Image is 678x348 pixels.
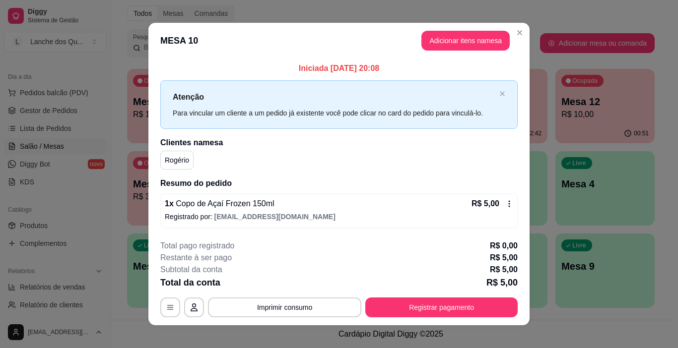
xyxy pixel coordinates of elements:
[490,252,518,264] p: R$ 5,00
[165,212,513,222] p: Registrado por:
[160,276,220,290] p: Total da conta
[214,213,336,221] span: [EMAIL_ADDRESS][DOMAIN_NAME]
[160,137,518,149] h2: Clientes na mesa
[208,297,361,317] button: Imprimir consumo
[160,240,234,252] p: Total pago registrado
[365,297,518,317] button: Registrar pagamento
[490,240,518,252] p: R$ 0,00
[165,198,274,210] p: 1 x
[173,91,495,103] p: Atenção
[160,264,222,276] p: Subtotal da conta
[421,31,510,51] button: Adicionar itens namesa
[512,25,528,41] button: Close
[160,252,232,264] p: Restante à ser pago
[173,108,495,118] div: Para vincular um cliente a um pedido já existente você pode clicar no card do pedido para vinculá...
[486,276,518,290] p: R$ 5,00
[490,264,518,276] p: R$ 5,00
[174,199,274,208] span: Copo de Açaí Frozen 150ml
[160,62,518,74] p: Iniciada [DATE] 20:08
[499,91,505,97] button: close
[148,23,530,58] header: MESA 10
[165,155,189,165] p: Rogério
[472,198,499,210] p: R$ 5,00
[160,177,518,189] h2: Resumo do pedido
